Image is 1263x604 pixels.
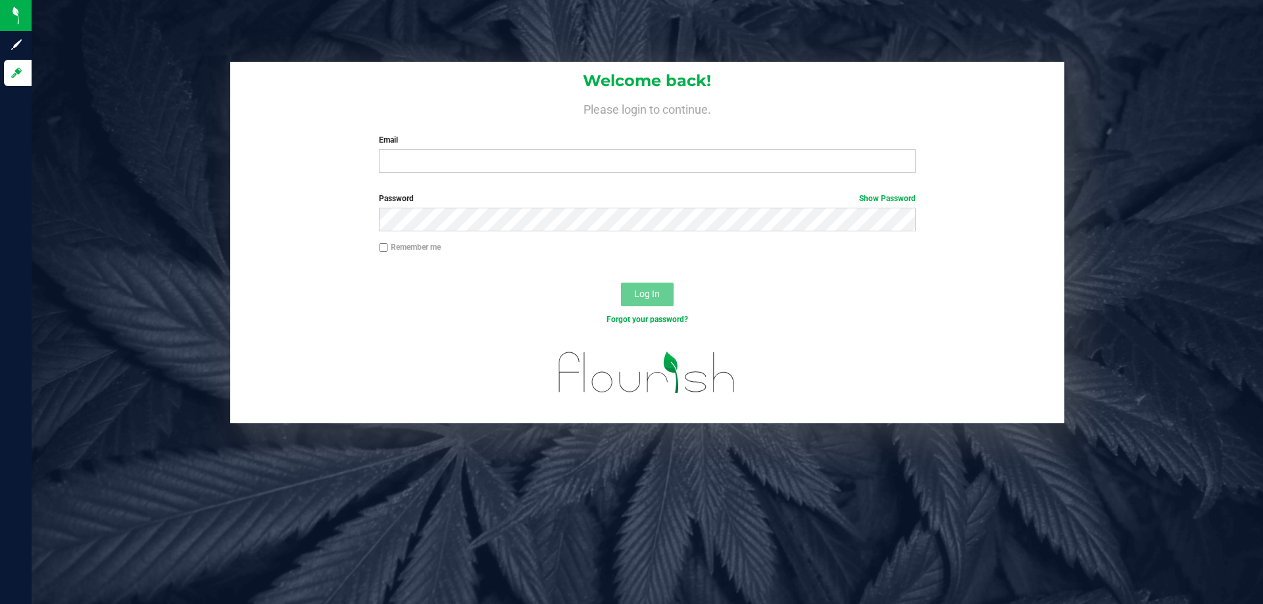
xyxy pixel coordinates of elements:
[621,283,674,306] button: Log In
[230,72,1064,89] h1: Welcome back!
[379,241,441,253] label: Remember me
[379,243,388,252] input: Remember me
[379,134,915,146] label: Email
[230,100,1064,116] h4: Please login to continue.
[10,38,23,51] inline-svg: Sign up
[607,315,688,324] a: Forgot your password?
[634,289,660,299] span: Log In
[543,339,751,406] img: flourish_logo.svg
[10,66,23,80] inline-svg: Log in
[859,194,916,203] a: Show Password
[379,194,414,203] span: Password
